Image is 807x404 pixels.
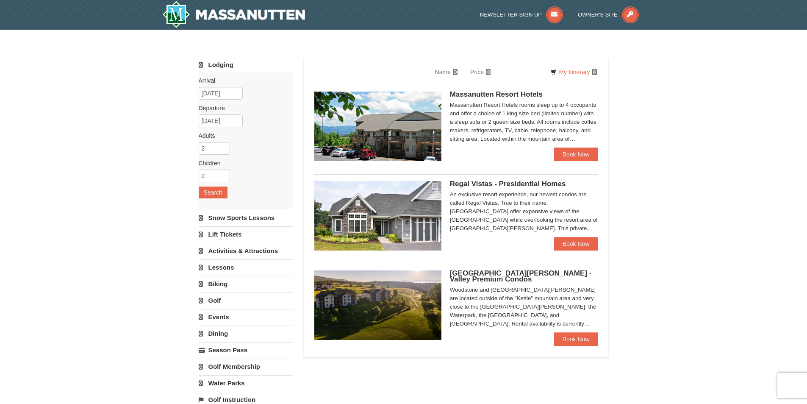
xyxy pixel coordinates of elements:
[199,375,293,391] a: Water Parks
[199,159,287,167] label: Children
[450,180,566,188] span: Regal Vistas - Presidential Homes
[314,92,441,161] img: 19219026-1-e3b4ac8e.jpg
[464,64,498,81] a: Price
[450,101,598,143] div: Massanutten Resort Hotels rooms sleep up to 4 occupants and offer a choice of 1 king size bed (li...
[578,11,639,18] a: Owner's Site
[199,359,293,374] a: Golf Membership
[199,76,287,85] label: Arrival
[578,11,618,18] span: Owner's Site
[199,104,287,112] label: Departure
[450,286,598,328] div: Woodstone and [GEOGRAPHIC_DATA][PERSON_NAME] are located outside of the "Kettle" mountain area an...
[450,90,543,98] span: Massanutten Resort Hotels
[450,269,592,283] span: [GEOGRAPHIC_DATA][PERSON_NAME] - Valley Premium Condos
[429,64,464,81] a: Name
[199,57,293,72] a: Lodging
[314,181,441,251] img: 19218991-1-902409a9.jpg
[199,309,293,325] a: Events
[199,226,293,242] a: Lift Tickets
[199,293,293,308] a: Golf
[480,11,542,18] span: Newsletter Sign Up
[199,276,293,292] a: Biking
[554,148,598,161] a: Book Now
[450,190,598,233] div: An exclusive resort experience, our newest condos are called Regal Vistas. True to their name, [G...
[480,11,563,18] a: Newsletter Sign Up
[554,332,598,346] a: Book Now
[162,1,305,28] a: Massanutten Resort
[314,270,441,340] img: 19219041-4-ec11c166.jpg
[199,243,293,259] a: Activities & Attractions
[199,326,293,341] a: Dining
[545,66,602,78] a: My Itinerary
[554,237,598,251] a: Book Now
[199,259,293,275] a: Lessons
[199,342,293,358] a: Season Pass
[199,187,227,198] button: Search
[199,210,293,226] a: Snow Sports Lessons
[162,1,305,28] img: Massanutten Resort Logo
[199,131,287,140] label: Adults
